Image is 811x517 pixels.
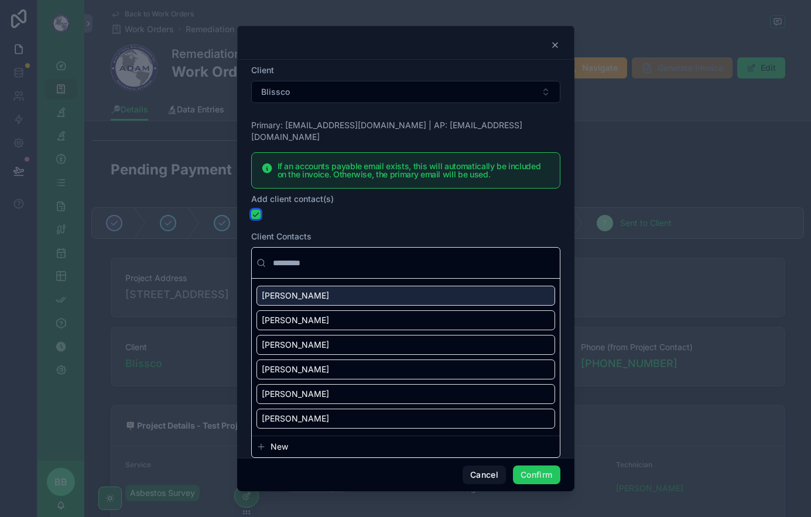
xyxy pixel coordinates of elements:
span: [PERSON_NAME] [262,364,329,375]
button: Confirm [513,465,560,484]
span: Blissco [261,86,290,98]
span: [PERSON_NAME] [262,339,329,351]
span: [PERSON_NAME] [262,388,329,400]
span: [PERSON_NAME] [262,290,329,302]
div: Suggestions [252,279,560,436]
button: Cancel [463,465,506,484]
button: Select Button [251,81,560,103]
h5: If an accounts payable email exists, this will automatically be included on the invoice. Otherwis... [278,162,550,179]
span: Client [251,65,274,75]
span: Add client contact(s) [251,194,334,204]
button: New [256,441,555,453]
span: Client Contacts [251,231,312,241]
span: [PERSON_NAME] [262,314,329,326]
span: Primary: [EMAIL_ADDRESS][DOMAIN_NAME] | AP: [EMAIL_ADDRESS][DOMAIN_NAME] [251,119,560,143]
span: New [271,441,288,453]
span: [PERSON_NAME] [262,413,329,424]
